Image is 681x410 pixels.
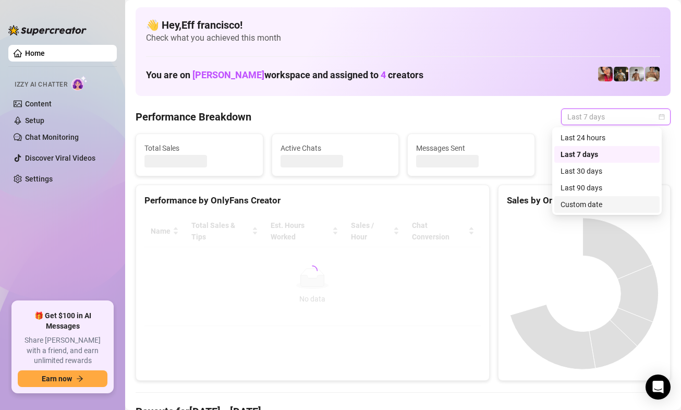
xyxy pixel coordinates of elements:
[561,182,653,194] div: Last 90 days
[646,375,671,400] div: Open Intercom Messenger
[561,199,653,210] div: Custom date
[144,142,254,154] span: Total Sales
[71,76,88,91] img: AI Chatter
[76,375,83,382] span: arrow-right
[146,32,660,44] span: Check what you achieved this month
[567,109,664,125] span: Last 7 days
[8,25,87,35] img: logo-BBDzfeDw.svg
[416,142,526,154] span: Messages Sent
[15,80,67,90] span: Izzy AI Chatter
[507,194,662,208] div: Sales by OnlyFans Creator
[306,264,319,277] span: loading
[561,149,653,160] div: Last 7 days
[554,129,660,146] div: Last 24 hours
[25,116,44,125] a: Setup
[18,335,107,366] span: Share [PERSON_NAME] with a friend, and earn unlimited rewards
[25,133,79,141] a: Chat Monitoring
[25,175,53,183] a: Settings
[554,179,660,196] div: Last 90 days
[281,142,391,154] span: Active Chats
[144,194,481,208] div: Performance by OnlyFans Creator
[25,154,95,162] a: Discover Viral Videos
[645,67,660,81] img: Aussieboy_jfree
[146,18,660,32] h4: 👋 Hey, Eff francisco !
[554,146,660,163] div: Last 7 days
[136,110,251,124] h4: Performance Breakdown
[25,100,52,108] a: Content
[554,196,660,213] div: Custom date
[192,69,264,80] span: [PERSON_NAME]
[146,69,423,81] h1: You are on workspace and assigned to creators
[629,67,644,81] img: aussieboy_j
[381,69,386,80] span: 4
[554,163,660,179] div: Last 30 days
[42,375,72,383] span: Earn now
[18,311,107,331] span: 🎁 Get $100 in AI Messages
[25,49,45,57] a: Home
[614,67,628,81] img: Tony
[561,132,653,143] div: Last 24 hours
[18,370,107,387] button: Earn nowarrow-right
[598,67,613,81] img: Vanessa
[561,165,653,177] div: Last 30 days
[659,114,665,120] span: calendar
